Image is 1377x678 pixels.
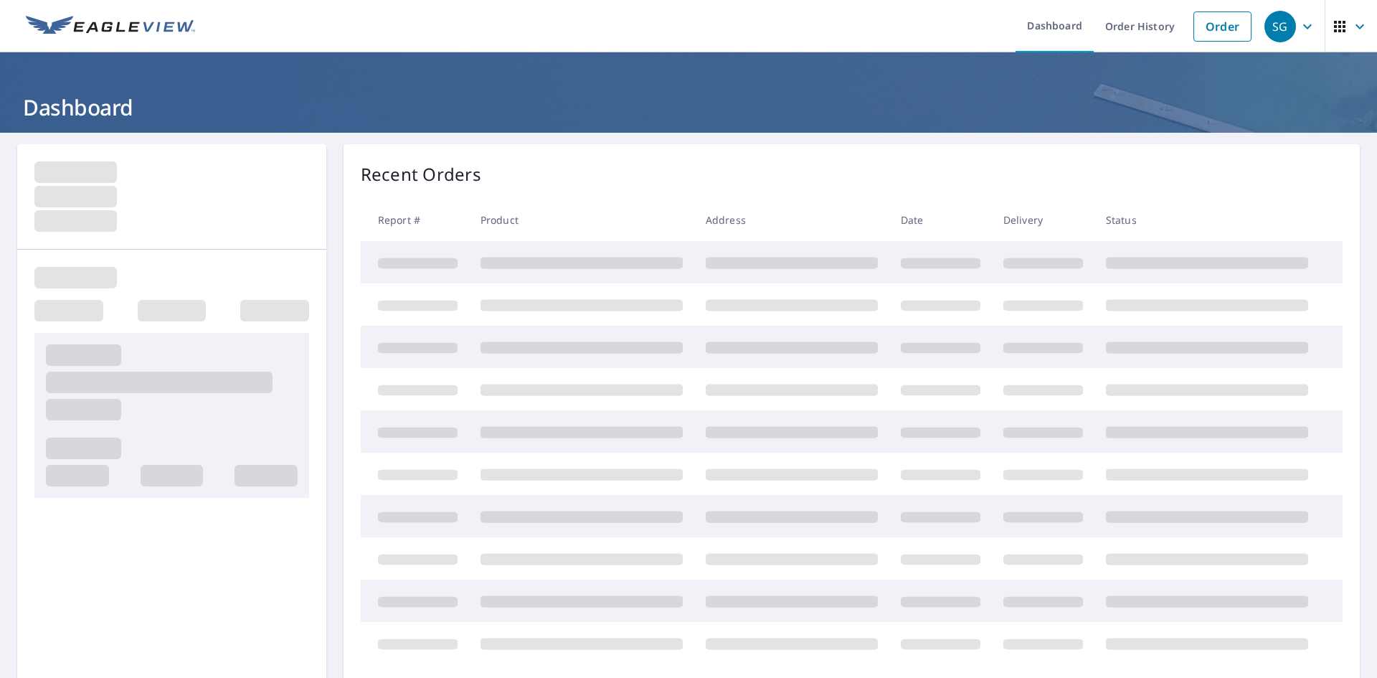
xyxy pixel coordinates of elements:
th: Product [469,199,694,241]
th: Date [889,199,992,241]
h1: Dashboard [17,93,1360,122]
th: Delivery [992,199,1094,241]
th: Address [694,199,889,241]
div: SG [1264,11,1296,42]
p: Recent Orders [361,161,481,187]
th: Status [1094,199,1320,241]
img: EV Logo [26,16,195,37]
a: Order [1193,11,1251,42]
th: Report # [361,199,469,241]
